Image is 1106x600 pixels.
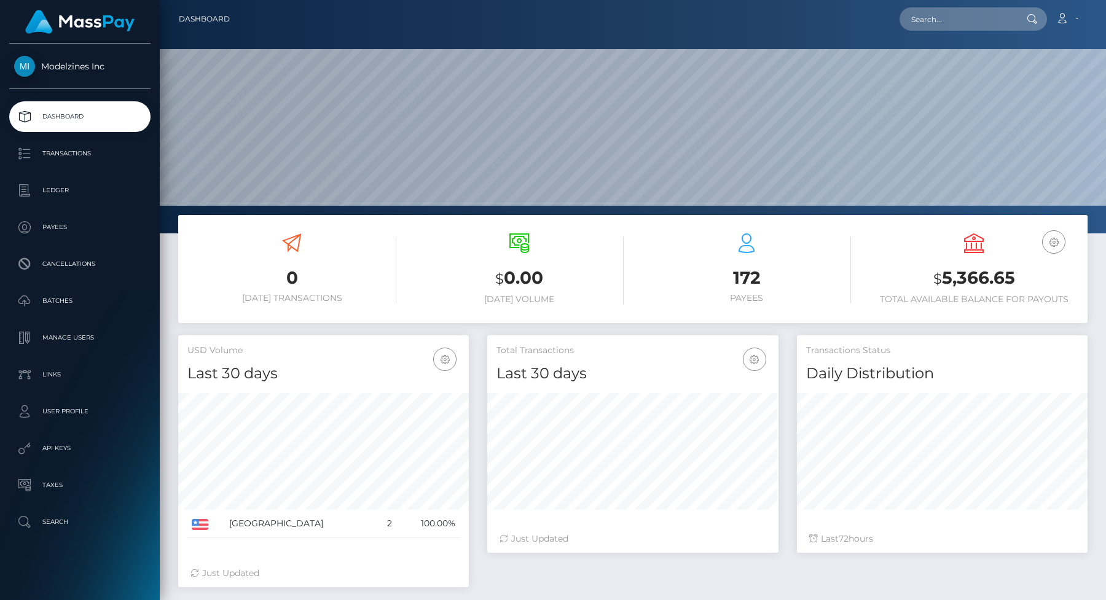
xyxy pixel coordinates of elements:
p: Links [14,365,146,384]
h4: Last 30 days [187,363,460,384]
a: Dashboard [9,101,151,132]
a: User Profile [9,396,151,427]
td: [GEOGRAPHIC_DATA] [225,510,377,538]
p: Batches [14,292,146,310]
h3: 172 [642,266,851,290]
td: 100.00% [396,510,460,538]
p: Taxes [14,476,146,494]
h3: 5,366.65 [869,266,1078,291]
img: MassPay Logo [25,10,135,34]
p: User Profile [14,402,146,421]
h6: Payees [642,293,851,303]
h5: USD Volume [187,345,460,357]
span: 72 [839,533,849,544]
h4: Daily Distribution [806,363,1078,384]
p: Ledger [14,181,146,200]
h4: Last 30 days [496,363,769,384]
p: Manage Users [14,329,146,347]
a: Payees [9,212,151,243]
a: Batches [9,286,151,316]
h6: [DATE] Transactions [187,293,396,303]
td: 2 [376,510,396,538]
a: Cancellations [9,249,151,279]
p: API Keys [14,439,146,458]
a: Taxes [9,470,151,501]
h3: 0.00 [415,266,624,291]
p: Payees [14,218,146,236]
a: Ledger [9,175,151,206]
h5: Total Transactions [496,345,769,357]
p: Cancellations [14,255,146,273]
h5: Transactions Status [806,345,1078,357]
small: $ [495,270,504,287]
a: Transactions [9,138,151,169]
a: Search [9,507,151,537]
div: Just Updated [190,567,457,580]
small: $ [933,270,942,287]
h3: 0 [187,266,396,290]
p: Search [14,513,146,531]
a: Manage Users [9,322,151,353]
a: API Keys [9,433,151,464]
img: US.png [192,519,208,530]
span: Modelzines Inc [9,61,151,72]
h6: Total Available Balance for Payouts [869,294,1078,305]
img: Modelzines Inc [14,56,35,77]
p: Dashboard [14,107,146,126]
input: Search... [900,7,1015,31]
a: Dashboard [179,6,230,32]
h6: [DATE] Volume [415,294,624,305]
p: Transactions [14,144,146,163]
a: Links [9,359,151,390]
div: Just Updated [500,532,766,545]
div: Last hours [809,532,1075,545]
